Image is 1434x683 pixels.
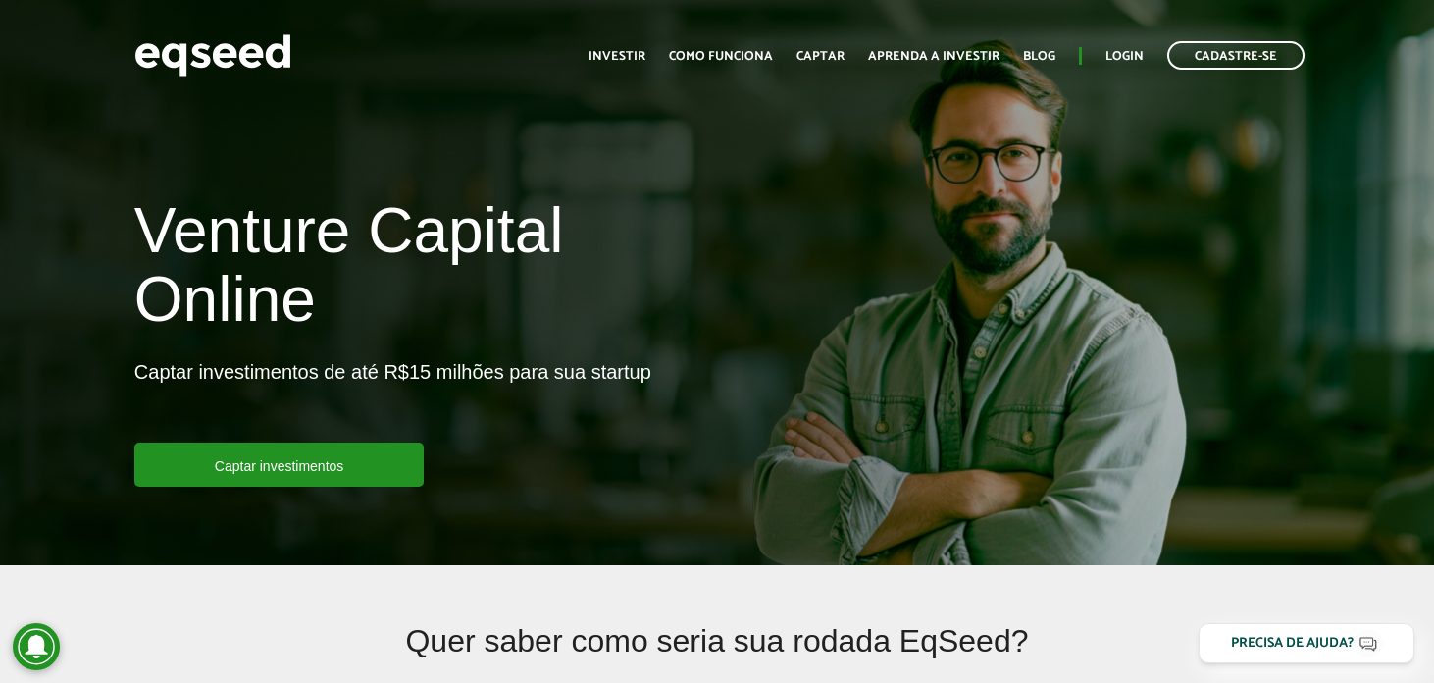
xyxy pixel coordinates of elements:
a: Captar [796,50,845,63]
a: Aprenda a investir [868,50,999,63]
a: Cadastre-se [1167,41,1305,70]
h1: Venture Capital Online [134,196,702,344]
a: Login [1105,50,1144,63]
img: EqSeed [134,29,291,81]
a: Como funciona [669,50,773,63]
p: Captar investimentos de até R$15 milhões para sua startup [134,360,651,443]
a: Investir [589,50,645,63]
a: Blog [1023,50,1055,63]
a: Captar investimentos [134,443,425,487]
